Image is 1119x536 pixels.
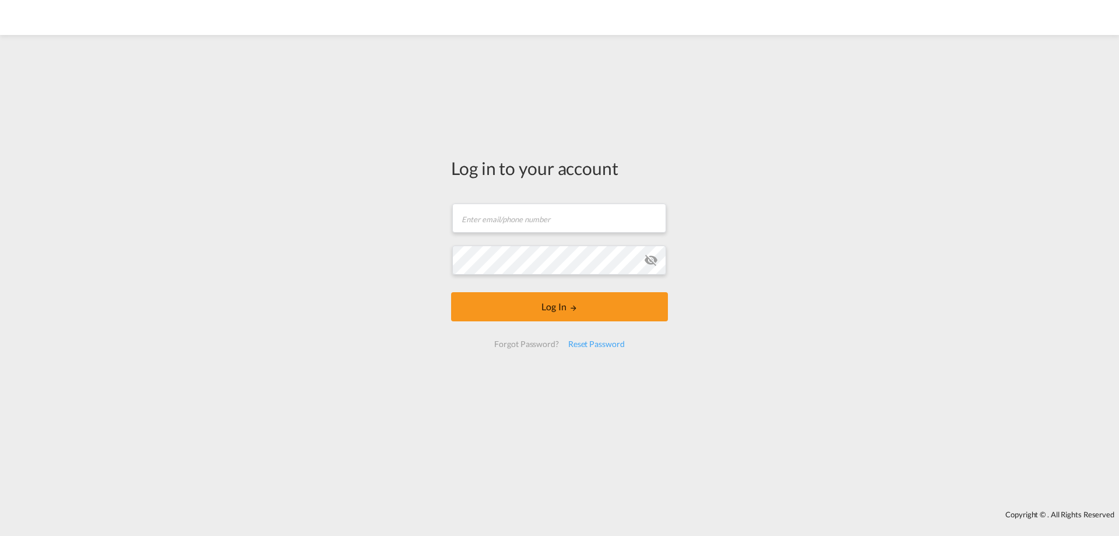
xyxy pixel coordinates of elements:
md-icon: icon-eye-off [644,253,658,267]
button: LOGIN [451,292,668,321]
input: Enter email/phone number [452,204,666,233]
div: Reset Password [564,334,629,355]
div: Forgot Password? [490,334,563,355]
div: Log in to your account [451,156,668,180]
